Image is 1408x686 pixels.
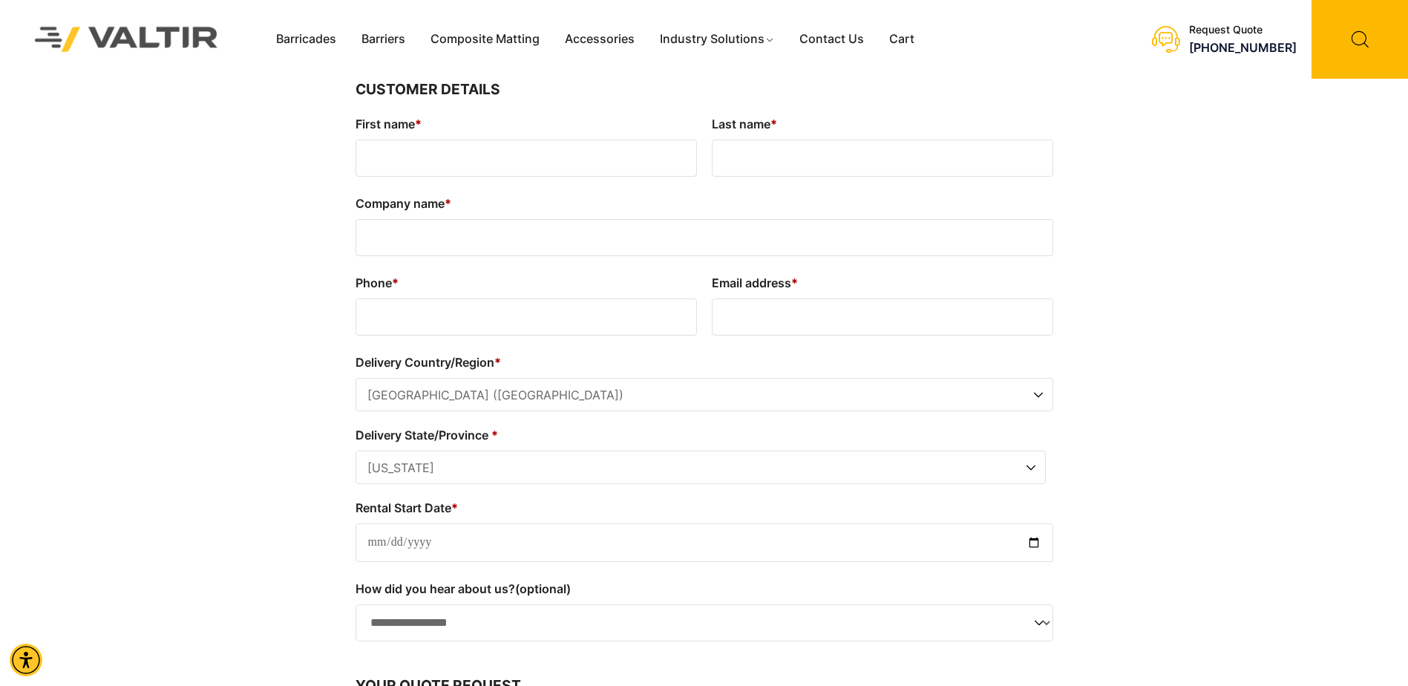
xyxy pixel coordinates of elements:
[415,117,422,131] abbr: required
[877,28,927,50] a: Cart
[356,79,1053,101] h3: Customer Details
[515,581,571,596] span: (optional)
[445,196,451,211] abbr: required
[712,112,1053,136] label: Last name
[356,192,1053,215] label: Company name
[263,28,349,50] a: Barricades
[552,28,647,50] a: Accessories
[787,28,877,50] a: Contact Us
[349,28,418,50] a: Barriers
[356,112,697,136] label: First name
[491,428,498,442] abbr: required
[16,7,238,71] img: Valtir Rentals
[356,271,697,295] label: Phone
[647,28,788,50] a: Industry Solutions
[356,577,1053,601] label: How did you hear about us?
[356,451,1045,485] span: California
[392,275,399,290] abbr: required
[356,350,1053,374] label: Delivery Country/Region
[1189,24,1297,36] div: Request Quote
[356,496,1053,520] label: Rental Start Date
[10,644,42,676] div: Accessibility Menu
[451,500,458,515] abbr: required
[356,379,1052,412] span: United States (US)
[1189,40,1297,55] a: call (888) 496-3625
[356,451,1046,484] span: Delivery State/Province
[791,275,798,290] abbr: required
[356,378,1053,411] span: Delivery Country/Region
[770,117,777,131] abbr: required
[494,355,501,370] abbr: required
[356,423,1046,447] label: Delivery State/Province
[712,271,1053,295] label: Email address
[418,28,552,50] a: Composite Matting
